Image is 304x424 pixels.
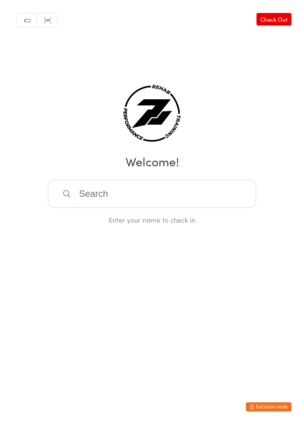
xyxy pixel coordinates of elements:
input: Search [48,180,256,208]
div: Enter your name to check in [48,215,256,225]
img: ZNTH Rehab & Training Centre [123,85,180,142]
h2: Welcome! [8,153,296,170]
button: Exit kiosk mode [246,402,291,411]
a: Check Out [256,13,291,26]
